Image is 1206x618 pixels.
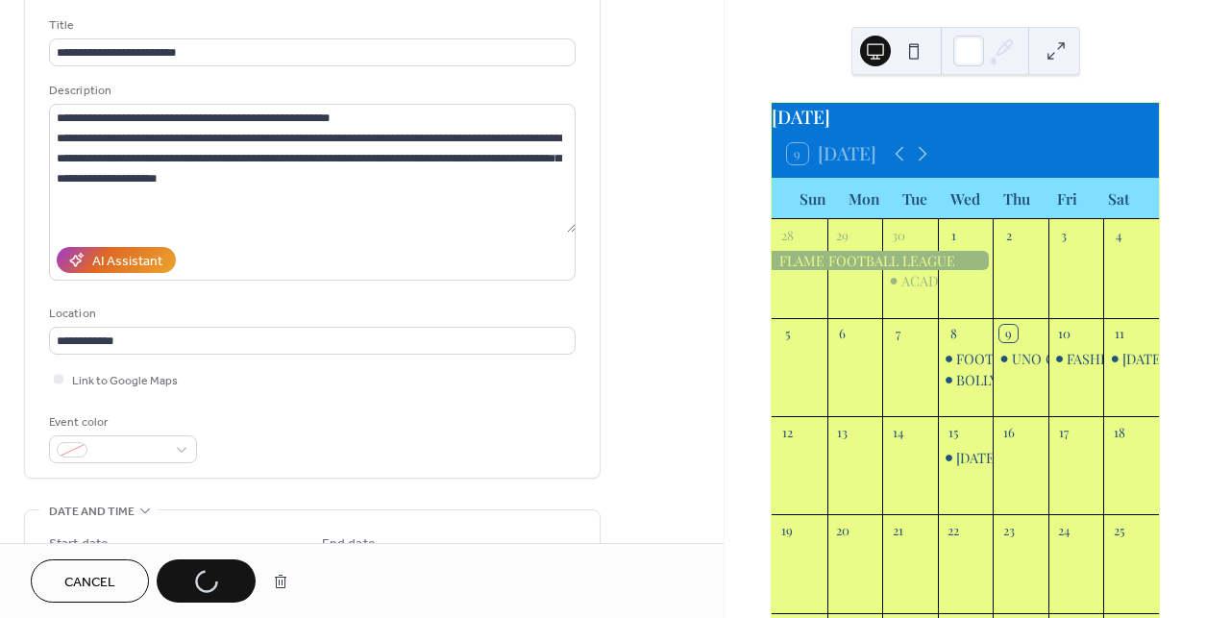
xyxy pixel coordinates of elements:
[999,325,1017,342] div: 9
[999,423,1017,440] div: 16
[787,178,838,219] div: Sun
[772,251,993,270] div: FLAME FOOTBALL LEAGUE
[889,522,906,539] div: 21
[889,423,906,440] div: 14
[778,226,796,243] div: 28
[49,304,572,324] div: Location
[778,423,796,440] div: 12
[834,226,851,243] div: 29
[778,522,796,539] div: 19
[889,178,940,219] div: Tue
[1042,178,1093,219] div: Fri
[57,247,176,273] button: AI Assistant
[778,325,796,342] div: 5
[993,349,1048,368] div: UNO CASINO
[889,226,906,243] div: 30
[1111,226,1128,243] div: 4
[1055,522,1072,539] div: 24
[999,522,1017,539] div: 23
[72,371,178,391] span: Link to Google Maps
[999,226,1017,243] div: 2
[945,226,962,243] div: 1
[31,559,149,603] button: Cancel
[956,448,1128,467] div: [DATE] MOVIE MARATHON
[834,325,851,342] div: 6
[1093,178,1144,219] div: Sat
[834,423,851,440] div: 13
[1055,423,1072,440] div: 17
[64,573,115,593] span: Cancel
[838,178,889,219] div: Mon
[945,325,962,342] div: 8
[956,349,1147,368] div: FOOTBALL FRIENDLY MATCH
[1048,349,1104,368] div: FASHION INTRODUCTORY SHOW
[956,370,1089,389] div: BOLLYWOOD NIGHT
[1111,325,1128,342] div: 11
[834,522,851,539] div: 20
[938,448,994,467] div: HALLOWEEN MOVIE MARATHON
[901,271,1006,290] div: ACADEMIC FAIR
[49,15,572,36] div: Title
[882,271,938,290] div: ACADEMIC FAIR
[938,370,994,389] div: BOLLYWOOD NIGHT
[889,325,906,342] div: 7
[322,534,376,555] div: End date
[1103,349,1159,368] div: HALLOWEEN MOVIE MARATHON
[945,423,962,440] div: 15
[49,502,135,522] span: Date and time
[945,522,962,539] div: 22
[49,534,109,555] div: Start date
[49,81,572,101] div: Description
[1111,522,1128,539] div: 25
[991,178,1042,219] div: Thu
[938,349,994,368] div: FOOTBALL FRIENDLY MATCH
[772,103,1159,131] div: [DATE]
[940,178,991,219] div: Wed
[92,252,162,272] div: AI Assistant
[1055,226,1072,243] div: 3
[1012,349,1096,368] div: UNO CASINO
[1055,325,1072,342] div: 10
[49,412,193,433] div: Event color
[1111,423,1128,440] div: 18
